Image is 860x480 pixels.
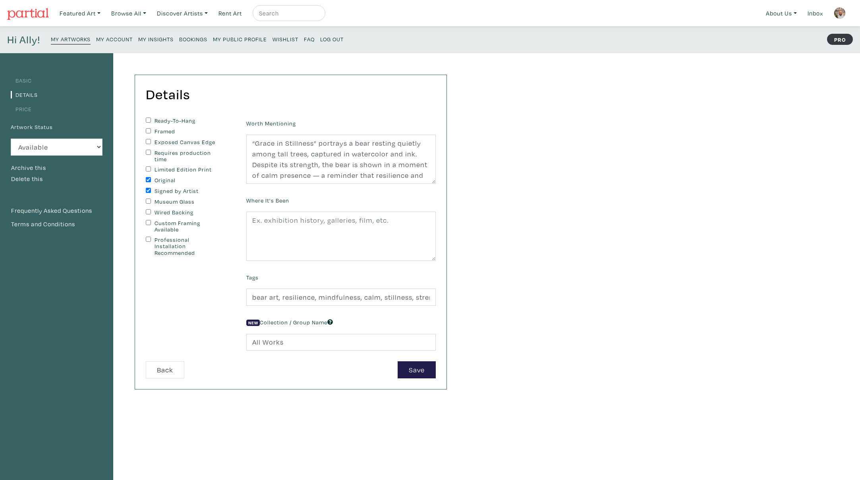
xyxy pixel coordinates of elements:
small: Wishlist [272,35,298,43]
a: My Artworks [51,33,91,44]
strong: PRO [827,34,853,45]
h2: Details [146,86,190,103]
a: Details [11,91,38,98]
a: Featured Art [56,5,104,21]
button: Delete this [11,174,43,184]
label: Framed [155,128,221,135]
a: Terms and Conditions [11,219,102,229]
label: Original [155,177,221,184]
small: My Insights [138,35,174,43]
a: My Public Profile [213,33,267,44]
input: Ex. abstracts, blue, minimalist, people, animals, bright, etc. [246,289,436,306]
small: Bookings [179,35,207,43]
a: Bookings [179,33,207,44]
label: Limited Edition Print [155,166,221,173]
label: Custom Framing Available [155,220,221,233]
label: Requires production time [155,150,221,163]
img: phpThumb.php [834,7,846,19]
a: Discover Artists [153,5,211,21]
a: Basic [11,77,32,84]
a: Frequently Asked Questions [11,206,102,216]
button: Archive this [11,163,46,173]
small: My Account [96,35,133,43]
label: Collection / Group Name [246,318,333,327]
label: Artwork Status [11,123,53,131]
small: Log Out [320,35,344,43]
label: Museum Glass [155,199,221,205]
textarea: “Grace in Stillness” portrays a bear resting quietly among tall trees, captured in watercolor and... [246,135,436,184]
span: New [246,320,260,326]
a: About Us [762,5,800,21]
a: Browse All [108,5,150,21]
small: My Public Profile [213,35,267,43]
a: Log Out [320,33,344,44]
label: Where It's Been [246,196,289,205]
button: Back [146,361,184,378]
label: Professional Installation Recommended [155,237,221,256]
label: Wired Backing [155,209,221,216]
small: FAQ [304,35,315,43]
a: Price [11,105,32,113]
a: My Insights [138,33,174,44]
small: My Artworks [51,35,91,43]
h4: Hi Ally! [7,33,40,46]
label: Exposed Canvas Edge [155,139,221,146]
label: Ready-To-Hang [155,118,221,124]
label: Worth Mentioning [246,119,296,128]
label: Signed by Artist [155,188,221,195]
input: Ex. 202X, Landscape Collection, etc. [246,334,436,351]
label: Tags [246,273,259,282]
button: Save [398,361,436,378]
input: Search [258,8,318,18]
a: Inbox [804,5,827,21]
a: Rent Art [215,5,245,21]
a: FAQ [304,33,315,44]
a: My Account [96,33,133,44]
a: Wishlist [272,33,298,44]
